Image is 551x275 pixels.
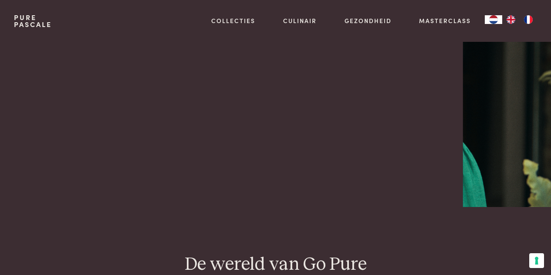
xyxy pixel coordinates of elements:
[211,16,255,25] a: Collecties
[529,253,544,268] button: Uw voorkeuren voor toestemming voor trackingtechnologieën
[14,14,52,28] a: PurePascale
[485,15,502,24] a: NL
[520,15,537,24] a: FR
[283,16,317,25] a: Culinair
[345,16,392,25] a: Gezondheid
[485,15,537,24] aside: Language selected: Nederlands
[485,15,502,24] div: Language
[502,15,520,24] a: EN
[419,16,471,25] a: Masterclass
[502,15,537,24] ul: Language list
